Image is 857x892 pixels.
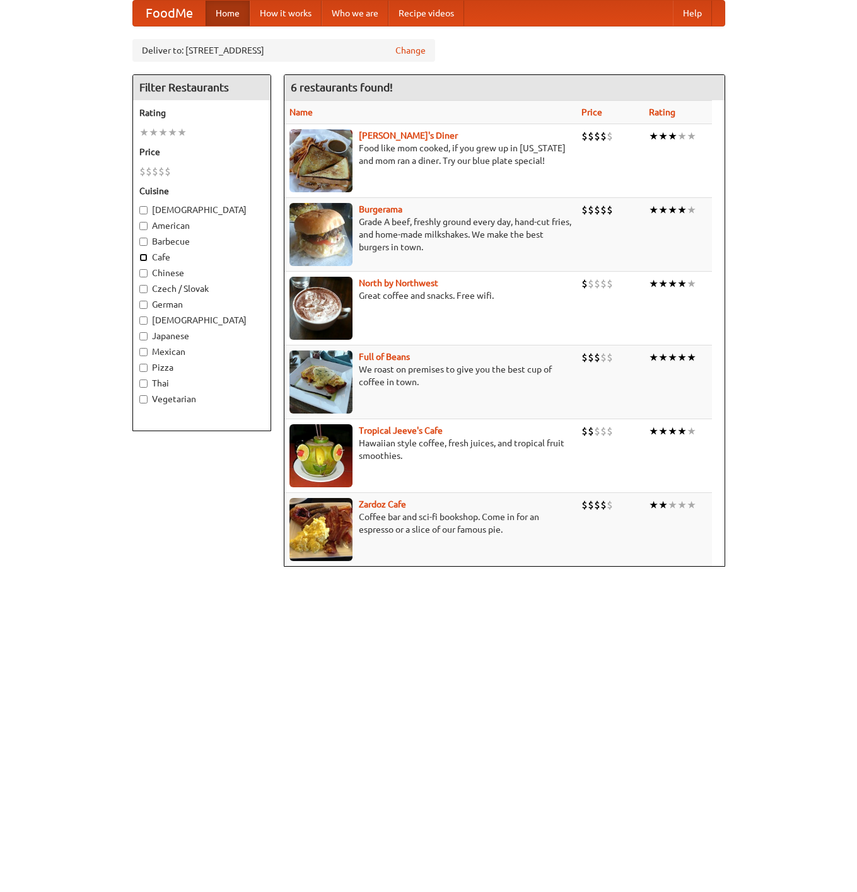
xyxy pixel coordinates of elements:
[581,424,588,438] li: $
[139,185,264,197] h5: Cuisine
[133,1,206,26] a: FoodMe
[322,1,388,26] a: Who we are
[139,314,264,327] label: [DEMOGRAPHIC_DATA]
[658,424,668,438] li: ★
[139,332,148,340] input: Japanese
[139,316,148,325] input: [DEMOGRAPHIC_DATA]
[168,125,177,139] li: ★
[581,277,588,291] li: $
[139,267,264,279] label: Chinese
[139,345,264,358] label: Mexican
[687,350,696,364] li: ★
[139,165,146,178] li: $
[687,129,696,143] li: ★
[139,330,264,342] label: Japanese
[289,437,571,462] p: Hawaiian style coffee, fresh juices, and tropical fruit smoothies.
[668,129,677,143] li: ★
[359,278,438,288] b: North by Northwest
[139,146,264,158] h5: Price
[600,350,607,364] li: $
[289,363,571,388] p: We roast on premises to give you the best cup of coffee in town.
[149,125,158,139] li: ★
[677,277,687,291] li: ★
[607,203,613,217] li: $
[289,107,313,117] a: Name
[600,498,607,512] li: $
[581,129,588,143] li: $
[139,107,264,119] h5: Rating
[139,204,264,216] label: [DEMOGRAPHIC_DATA]
[139,253,148,262] input: Cafe
[658,203,668,217] li: ★
[581,203,588,217] li: $
[139,206,148,214] input: [DEMOGRAPHIC_DATA]
[607,129,613,143] li: $
[600,277,607,291] li: $
[600,203,607,217] li: $
[649,277,658,291] li: ★
[649,107,675,117] a: Rating
[250,1,322,26] a: How it works
[600,129,607,143] li: $
[139,301,148,309] input: German
[206,1,250,26] a: Home
[139,222,148,230] input: American
[289,203,353,266] img: burgerama.jpg
[687,498,696,512] li: ★
[289,129,353,192] img: sallys.jpg
[649,203,658,217] li: ★
[139,282,264,295] label: Czech / Slovak
[139,298,264,311] label: German
[649,498,658,512] li: ★
[677,498,687,512] li: ★
[668,203,677,217] li: ★
[668,350,677,364] li: ★
[687,424,696,438] li: ★
[139,379,148,388] input: Thai
[289,289,571,302] p: Great coffee and snacks. Free wifi.
[607,424,613,438] li: $
[658,350,668,364] li: ★
[139,269,148,277] input: Chinese
[139,125,149,139] li: ★
[132,39,435,62] div: Deliver to: [STREET_ADDRESS]
[607,277,613,291] li: $
[359,204,402,214] a: Burgerama
[649,350,658,364] li: ★
[359,352,410,362] a: Full of Beans
[677,129,687,143] li: ★
[289,216,571,253] p: Grade A beef, freshly ground every day, hand-cut fries, and home-made milkshakes. We make the bes...
[581,350,588,364] li: $
[600,424,607,438] li: $
[594,350,600,364] li: $
[139,395,148,403] input: Vegetarian
[677,350,687,364] li: ★
[388,1,464,26] a: Recipe videos
[359,426,443,436] b: Tropical Jeeve's Cafe
[289,424,353,487] img: jeeves.jpg
[677,424,687,438] li: ★
[594,424,600,438] li: $
[139,285,148,293] input: Czech / Slovak
[687,203,696,217] li: ★
[139,251,264,264] label: Cafe
[139,393,264,405] label: Vegetarian
[289,142,571,167] p: Food like mom cooked, if you grew up in [US_STATE] and mom ran a diner. Try our blue plate special!
[673,1,712,26] a: Help
[594,203,600,217] li: $
[359,130,458,141] b: [PERSON_NAME]'s Diner
[677,203,687,217] li: ★
[139,361,264,374] label: Pizza
[139,377,264,390] label: Thai
[594,277,600,291] li: $
[359,499,406,509] a: Zardoz Cafe
[581,107,602,117] a: Price
[687,277,696,291] li: ★
[289,498,353,561] img: zardoz.jpg
[588,498,594,512] li: $
[588,277,594,291] li: $
[146,165,152,178] li: $
[139,238,148,246] input: Barbecue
